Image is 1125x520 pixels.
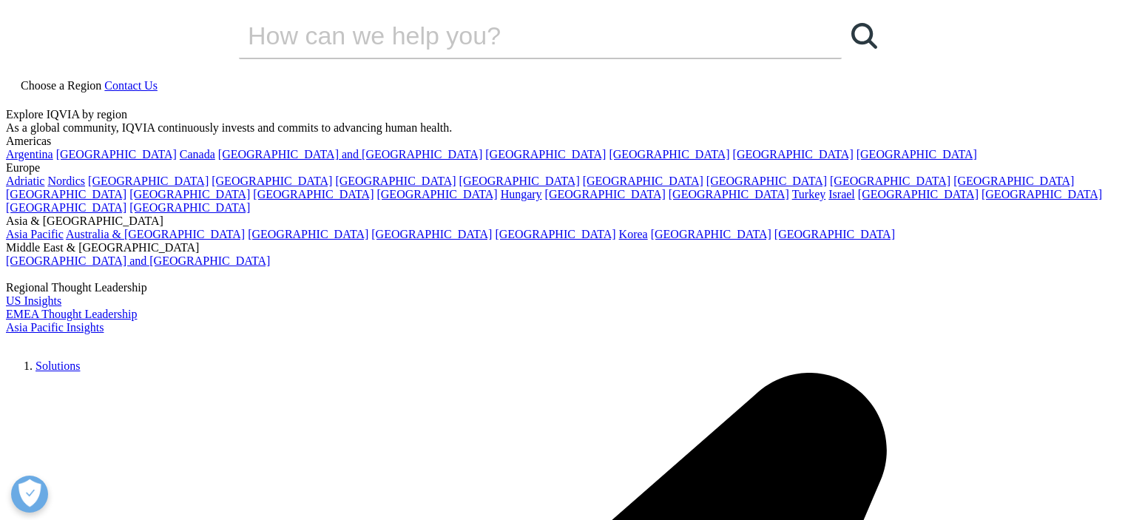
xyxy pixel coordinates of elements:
a: [GEOGRAPHIC_DATA] [857,148,977,161]
a: Canada [180,148,215,161]
a: [GEOGRAPHIC_DATA] [706,175,827,187]
div: Explore IQVIA by region [6,108,1119,121]
a: Argentina [6,148,53,161]
a: [GEOGRAPHIC_DATA] [545,188,666,200]
a: Asia Pacific [6,228,64,240]
div: Europe [6,161,1119,175]
a: [GEOGRAPHIC_DATA] [129,188,250,200]
a: [GEOGRAPHIC_DATA] [774,228,895,240]
a: Adriatic [6,175,44,187]
a: [GEOGRAPHIC_DATA] [651,228,771,240]
a: Nordics [47,175,85,187]
a: [GEOGRAPHIC_DATA] [495,228,615,240]
a: Israel [828,188,855,200]
a: [GEOGRAPHIC_DATA] [609,148,729,161]
a: US Insights [6,294,61,307]
a: [GEOGRAPHIC_DATA] [371,228,492,240]
a: [GEOGRAPHIC_DATA] [858,188,979,200]
a: Asia Pacific Insights [6,321,104,334]
a: Buscar [842,13,886,58]
a: [GEOGRAPHIC_DATA] [982,188,1102,200]
a: [GEOGRAPHIC_DATA] [953,175,1074,187]
a: [GEOGRAPHIC_DATA] and [GEOGRAPHIC_DATA] [6,254,270,267]
a: [GEOGRAPHIC_DATA] [335,175,456,187]
a: [GEOGRAPHIC_DATA] [248,228,368,240]
a: [GEOGRAPHIC_DATA] [253,188,374,200]
a: [GEOGRAPHIC_DATA] [129,201,250,214]
a: [GEOGRAPHIC_DATA] [6,188,126,200]
a: [GEOGRAPHIC_DATA] [669,188,789,200]
div: As a global community, IQVIA continuously invests and commits to advancing human health. [6,121,1119,135]
a: Korea [619,228,648,240]
a: [GEOGRAPHIC_DATA] [733,148,854,161]
a: [GEOGRAPHIC_DATA] [88,175,209,187]
a: [GEOGRAPHIC_DATA] [6,201,126,214]
a: [GEOGRAPHIC_DATA] [212,175,332,187]
a: [GEOGRAPHIC_DATA] [56,148,177,161]
a: Contact Us [104,79,158,92]
a: [GEOGRAPHIC_DATA] [830,175,950,187]
div: Regional Thought Leadership [6,281,1119,294]
a: [GEOGRAPHIC_DATA] [376,188,497,200]
a: Turkey [792,188,826,200]
div: Middle East & [GEOGRAPHIC_DATA] [6,241,1119,254]
a: Australia & [GEOGRAPHIC_DATA] [66,228,245,240]
a: Hungary [501,188,542,200]
input: Buscar [239,13,800,58]
div: Asia & [GEOGRAPHIC_DATA] [6,215,1119,228]
a: [GEOGRAPHIC_DATA] [583,175,703,187]
svg: Search [851,23,877,49]
div: Americas [6,135,1119,148]
a: [GEOGRAPHIC_DATA] [459,175,580,187]
a: Solutions [36,359,80,372]
a: EMEA Thought Leadership [6,308,137,320]
a: [GEOGRAPHIC_DATA] [485,148,606,161]
span: Choose a Region [21,79,101,92]
button: Abrir preferencias [11,476,48,513]
a: [GEOGRAPHIC_DATA] and [GEOGRAPHIC_DATA] [218,148,482,161]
